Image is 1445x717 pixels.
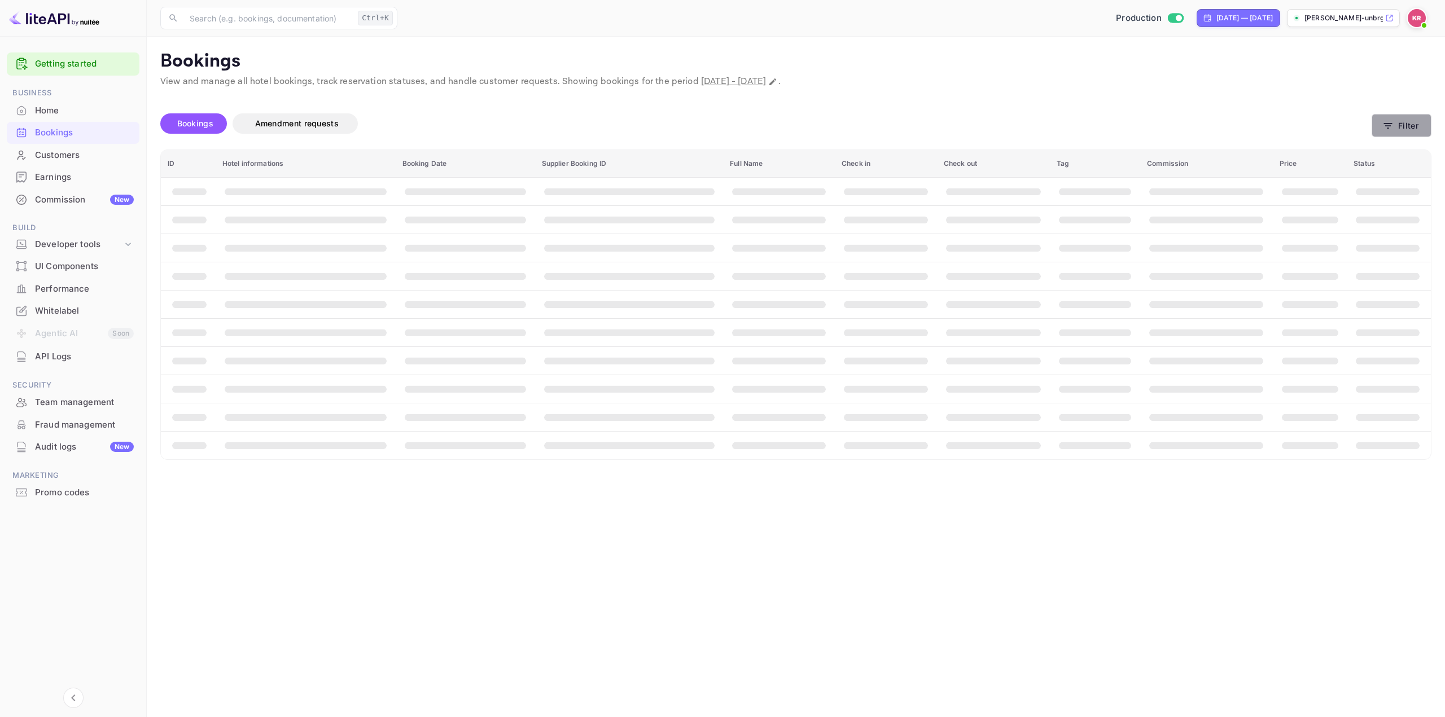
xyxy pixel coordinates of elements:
div: Performance [7,278,139,300]
div: Customers [7,144,139,166]
th: Tag [1050,150,1140,178]
div: New [110,442,134,452]
a: Audit logsNew [7,436,139,457]
div: Team management [35,396,134,409]
button: Filter [1372,114,1431,137]
a: CommissionNew [7,189,139,210]
div: Earnings [35,171,134,184]
th: Price [1273,150,1347,178]
table: booking table [161,150,1431,459]
div: Home [35,104,134,117]
th: Check in [835,150,937,178]
span: Amendment requests [255,118,339,128]
div: Audit logsNew [7,436,139,458]
div: API Logs [7,346,139,368]
button: Collapse navigation [63,688,84,708]
div: Performance [35,283,134,296]
th: Commission [1140,150,1272,178]
th: Status [1347,150,1431,178]
p: Bookings [160,50,1431,73]
img: Kobus Roux [1408,9,1426,27]
div: New [110,195,134,205]
th: ID [161,150,216,178]
div: Developer tools [7,235,139,254]
a: Getting started [35,58,134,71]
a: Fraud management [7,414,139,435]
img: LiteAPI logo [9,9,99,27]
div: [DATE] — [DATE] [1216,13,1273,23]
input: Search (e.g. bookings, documentation) [183,7,353,29]
div: Bookings [7,122,139,144]
a: Promo codes [7,482,139,503]
a: Team management [7,392,139,412]
span: Business [7,87,139,99]
div: Ctrl+K [358,11,393,25]
div: Switch to Sandbox mode [1111,12,1188,25]
div: Team management [7,392,139,414]
div: Developer tools [35,238,122,251]
p: [PERSON_NAME]-unbrg.[PERSON_NAME]... [1304,13,1383,23]
div: Getting started [7,52,139,76]
th: Supplier Booking ID [535,150,724,178]
span: Marketing [7,469,139,482]
div: Customers [35,149,134,162]
div: Whitelabel [35,305,134,318]
div: Promo codes [7,482,139,504]
button: Change date range [767,76,778,87]
div: Fraud management [7,414,139,436]
a: Performance [7,278,139,299]
span: Production [1116,12,1162,25]
div: UI Components [7,256,139,278]
div: Fraud management [35,419,134,432]
span: [DATE] - [DATE] [701,76,766,87]
span: Security [7,379,139,392]
th: Booking Date [396,150,535,178]
a: UI Components [7,256,139,276]
div: Bookings [35,126,134,139]
div: CommissionNew [7,189,139,211]
div: Earnings [7,166,139,188]
div: UI Components [35,260,134,273]
div: Commission [35,193,134,206]
a: Whitelabel [7,300,139,321]
a: Bookings [7,122,139,143]
span: Build [7,222,139,234]
div: Audit logs [35,441,134,454]
div: Promo codes [35,486,134,499]
div: account-settings tabs [160,113,1372,134]
div: Whitelabel [7,300,139,322]
div: API Logs [35,350,134,363]
a: API Logs [7,346,139,367]
a: Customers [7,144,139,165]
p: View and manage all hotel bookings, track reservation statuses, and handle customer requests. Sho... [160,75,1431,89]
th: Full Name [723,150,835,178]
th: Check out [937,150,1050,178]
a: Earnings [7,166,139,187]
a: Home [7,100,139,121]
div: Home [7,100,139,122]
span: Bookings [177,118,213,128]
th: Hotel informations [216,150,396,178]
